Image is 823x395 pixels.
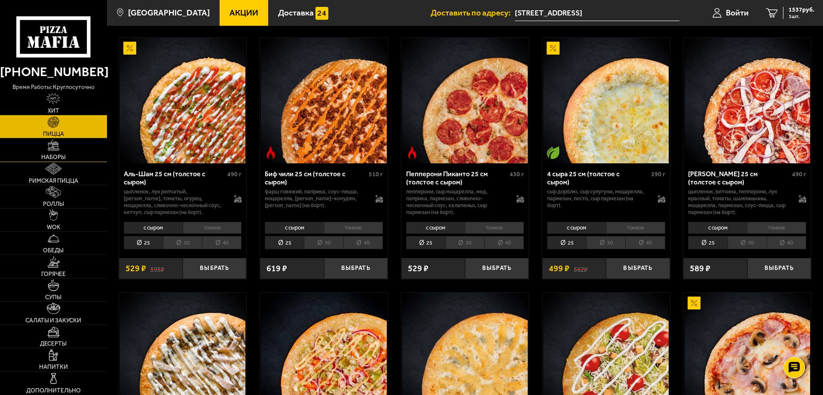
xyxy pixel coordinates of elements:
[401,38,529,163] a: Острое блюдоПепперони Пиканто 25 см (толстое с сыром)
[124,170,226,186] div: Аль-Шам 25 см (толстое с сыром)
[465,258,529,279] button: Выбрать
[688,170,790,186] div: [PERSON_NAME] 25 см (толстое с сыром)
[304,236,343,249] li: 30
[542,38,670,163] a: АкционныйВегетарианское блюдо4 сыра 25 см (толстое с сыром)
[547,42,560,55] img: Акционный
[547,222,606,234] li: с сыром
[261,38,386,163] img: Биф чили 25 см (толстое с сыром)
[406,170,508,186] div: Пепперони Пиканто 25 см (толстое с сыром)
[510,171,524,178] span: 430 г
[264,146,277,159] img: Острое блюдо
[549,264,569,273] span: 499 ₽
[547,236,586,249] li: 25
[406,146,419,159] img: Острое блюдо
[543,38,669,163] img: 4 сыра 25 см (толстое с сыром)
[406,236,445,249] li: 25
[128,9,210,17] span: [GEOGRAPHIC_DATA]
[265,188,367,209] p: фарш говяжий, паприка, соус-пицца, моцарелла, [PERSON_NAME]-кочудян, [PERSON_NAME] (на борт).
[515,5,679,21] input: Ваш адрес доставки
[431,9,515,17] span: Доставить по адресу:
[547,170,649,186] div: 4 сыра 25 см (толстое с сыром)
[278,9,314,17] span: Доставка
[229,9,258,17] span: Акции
[125,264,146,273] span: 529 ₽
[124,222,183,234] li: с сыром
[747,258,811,279] button: Выбрать
[688,236,727,249] li: 25
[45,294,61,300] span: Супы
[606,222,665,234] li: тонкое
[408,264,428,273] span: 529 ₽
[29,178,78,184] span: Римская пицца
[266,264,287,273] span: 619 ₽
[445,236,484,249] li: 30
[484,236,524,249] li: 40
[685,38,810,163] img: Петровская 25 см (толстое с сыром)
[40,341,67,347] span: Десерты
[343,236,383,249] li: 40
[688,297,701,309] img: Акционный
[789,7,814,13] span: 1537 руб.
[792,171,806,178] span: 490 г
[150,264,164,273] s: 595 ₽
[688,222,747,234] li: с сыром
[406,188,508,216] p: пепперони, сыр Моцарелла, мед, паприка, пармезан, сливочно-чесночный соус, халапеньо, сыр пармеза...
[369,171,383,178] span: 510 г
[260,38,388,163] a: Острое блюдоБиф чили 25 см (толстое с сыром)
[265,236,304,249] li: 25
[767,236,806,249] li: 40
[747,222,806,234] li: тонкое
[41,271,66,277] span: Горячее
[688,188,790,216] p: цыпленок, ветчина, пепперони, лук красный, томаты, шампиньоны, моцарелла, пармезан, соус-пицца, с...
[324,222,383,234] li: тонкое
[683,38,811,163] a: Петровская 25 см (толстое с сыром)
[43,131,64,137] span: Пицца
[465,222,524,234] li: тонкое
[227,171,242,178] span: 490 г
[183,222,242,234] li: тонкое
[119,38,247,163] a: АкционныйАль-Шам 25 см (толстое с сыром)
[41,154,66,160] span: Наборы
[43,201,64,207] span: Роллы
[690,264,710,273] span: 589 ₽
[324,258,388,279] button: Выбрать
[586,236,625,249] li: 30
[728,236,767,249] li: 30
[515,5,679,21] span: Комендантский проспект, 71
[47,224,60,230] span: WOK
[574,264,587,273] s: 562 ₽
[265,222,324,234] li: с сыром
[120,38,245,163] img: Аль-Шам 25 см (толстое с сыром)
[124,236,163,249] li: 25
[26,388,81,394] span: Дополнительно
[48,108,59,114] span: Хит
[123,42,136,55] img: Акционный
[124,188,226,216] p: цыпленок, лук репчатый, [PERSON_NAME], томаты, огурец, моцарелла, сливочно-чесночный соус, кетчуп...
[406,222,465,234] li: с сыром
[547,188,649,209] p: сыр дорблю, сыр сулугуни, моцарелла, пармезан, песто, сыр пармезан (на борт).
[606,258,670,279] button: Выбрать
[265,170,367,186] div: Биф чили 25 см (толстое с сыром)
[202,236,242,249] li: 40
[402,38,528,163] img: Пепперони Пиканто 25 см (толстое с сыром)
[625,236,665,249] li: 40
[39,364,68,370] span: Напитки
[726,9,749,17] span: Войти
[25,318,81,324] span: Салаты и закуски
[43,248,64,254] span: Обеды
[315,7,328,20] img: 15daf4d41897b9f0e9f617042186c801.svg
[651,171,665,178] span: 390 г
[789,14,814,19] span: 1 шт.
[183,258,246,279] button: Выбрать
[547,146,560,159] img: Вегетарианское блюдо
[163,236,202,249] li: 30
